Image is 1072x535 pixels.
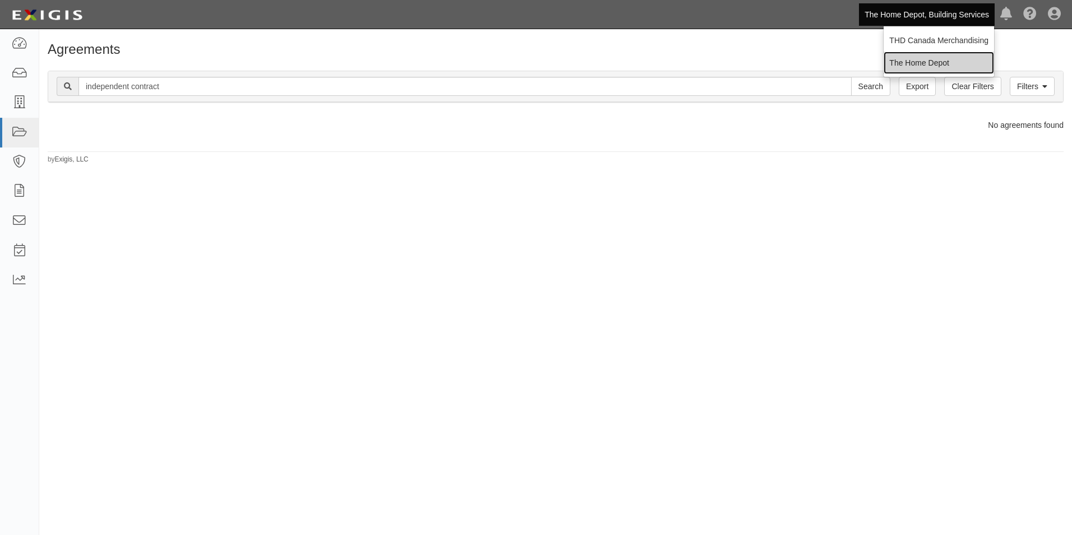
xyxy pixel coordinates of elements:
a: Clear Filters [944,77,1001,96]
img: logo-5460c22ac91f19d4615b14bd174203de0afe785f0fc80cf4dbbc73dc1793850b.png [8,5,86,25]
a: THD Canada Merchandising [884,29,994,52]
a: The Home Depot [884,52,994,74]
input: Search [78,77,852,96]
a: Exigis, LLC [55,155,89,163]
i: Help Center - Complianz [1023,8,1037,21]
a: The Home Depot, Building Services [859,3,995,26]
div: No agreements found [39,119,1072,131]
small: by [48,155,89,164]
a: Filters [1010,77,1055,96]
input: Search [851,77,890,96]
a: Export [899,77,936,96]
h1: Agreements [48,42,1064,57]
